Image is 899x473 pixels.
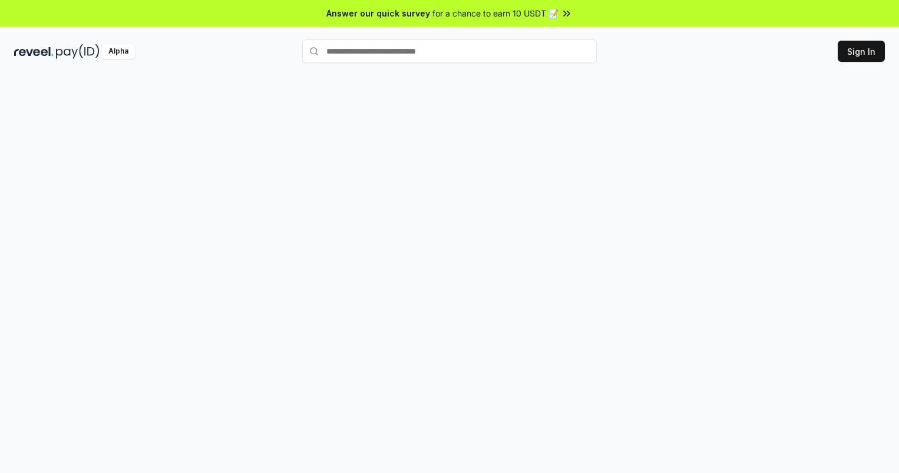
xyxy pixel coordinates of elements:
span: for a chance to earn 10 USDT 📝 [432,7,558,19]
span: Answer our quick survey [326,7,430,19]
img: pay_id [56,44,100,59]
button: Sign In [838,41,885,62]
img: reveel_dark [14,44,54,59]
div: Alpha [102,44,135,59]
